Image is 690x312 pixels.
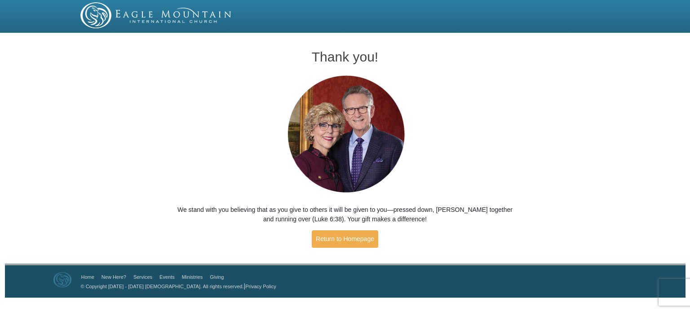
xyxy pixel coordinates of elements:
[210,274,224,280] a: Giving
[102,274,126,280] a: New Here?
[159,274,175,280] a: Events
[177,205,513,224] p: We stand with you believing that as you give to others it will be given to you—pressed down, [PER...
[245,284,276,289] a: Privacy Policy
[133,274,152,280] a: Services
[81,284,244,289] a: © Copyright [DATE] - [DATE] [DEMOGRAPHIC_DATA]. All rights reserved.
[78,281,276,291] p: |
[279,73,411,196] img: Pastors George and Terri Pearsons
[53,272,71,287] img: Eagle Mountain International Church
[182,274,203,280] a: Ministries
[312,230,378,248] a: Return to Homepage
[177,49,513,64] h1: Thank you!
[81,274,94,280] a: Home
[80,2,232,28] img: EMIC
